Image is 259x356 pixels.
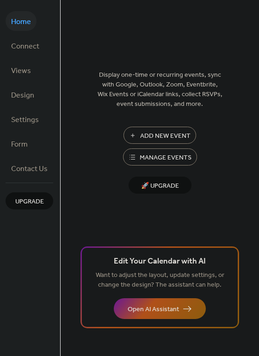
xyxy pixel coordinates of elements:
[6,158,53,178] a: Contact Us
[6,134,33,153] a: Form
[129,177,191,194] button: 🚀 Upgrade
[140,131,191,141] span: Add New Event
[123,148,197,166] button: Manage Events
[114,298,206,319] button: Open AI Assistant
[11,162,48,176] span: Contact Us
[140,153,191,163] span: Manage Events
[6,60,37,80] a: Views
[6,36,45,55] a: Connect
[11,137,28,152] span: Form
[11,15,31,29] span: Home
[114,255,206,268] span: Edit Your Calendar with AI
[11,39,39,54] span: Connect
[6,11,37,31] a: Home
[134,180,186,192] span: 🚀 Upgrade
[123,127,196,144] button: Add New Event
[128,305,179,314] span: Open AI Assistant
[98,70,222,109] span: Display one-time or recurring events, sync with Google, Outlook, Zoom, Eventbrite, Wix Events or ...
[96,269,224,291] span: Want to adjust the layout, update settings, or change the design? The assistant can help.
[11,64,31,78] span: Views
[6,85,40,104] a: Design
[15,197,44,207] span: Upgrade
[6,109,44,129] a: Settings
[6,192,53,209] button: Upgrade
[11,113,39,127] span: Settings
[11,88,34,103] span: Design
